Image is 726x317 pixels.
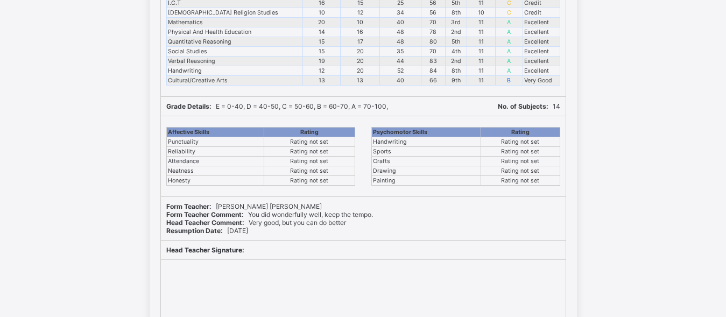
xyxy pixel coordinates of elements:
[445,47,467,57] td: 4th
[166,128,264,137] th: Affective Skills
[166,227,248,235] span: [DATE]
[421,47,446,57] td: 70
[421,37,446,47] td: 80
[303,8,341,18] td: 10
[495,66,523,76] td: A
[341,8,379,18] td: 12
[421,57,446,66] td: 83
[166,176,264,186] td: Honesty
[371,128,481,137] th: Psychomotor Skills
[467,8,495,18] td: 10
[379,8,421,18] td: 34
[264,137,355,147] td: Rating not set
[166,137,264,147] td: Punctuality
[421,8,446,18] td: 56
[166,27,303,37] td: Physical And Health Education
[495,57,523,66] td: A
[341,37,379,47] td: 17
[467,66,495,76] td: 11
[264,157,355,166] td: Rating not set
[421,66,446,76] td: 84
[523,76,560,86] td: Very Good
[341,47,379,57] td: 20
[166,66,303,76] td: Handwriting
[467,18,495,27] td: 11
[421,76,446,86] td: 66
[523,66,560,76] td: Excellent
[166,227,223,235] b: Resumption Date:
[495,27,523,37] td: A
[379,66,421,76] td: 52
[166,102,388,110] span: E = 0-40, D = 40-50, C = 50-60, B = 60-70, A = 70-100,
[166,102,212,110] b: Grade Details:
[166,219,244,227] b: Head Teacher Comment:
[303,37,341,47] td: 15
[341,76,379,86] td: 13
[481,176,560,186] td: Rating not set
[445,37,467,47] td: 5th
[166,76,303,86] td: Cultural/Creative Arts
[303,27,341,37] td: 14
[371,147,481,157] td: Sports
[341,18,379,27] td: 10
[166,246,244,254] b: Head Teacher Signature:
[371,176,481,186] td: Painting
[166,210,244,219] b: Form Teacher Comment:
[371,137,481,147] td: Handwriting
[166,18,303,27] td: Mathematics
[303,57,341,66] td: 19
[166,47,303,57] td: Social Studies
[264,166,355,176] td: Rating not set
[445,18,467,27] td: 3rd
[467,37,495,47] td: 11
[523,8,560,18] td: Credit
[481,166,560,176] td: Rating not set
[379,57,421,66] td: 44
[495,18,523,27] td: A
[166,37,303,47] td: Quantitative Reasoning
[341,57,379,66] td: 20
[264,147,355,157] td: Rating not set
[495,76,523,86] td: B
[445,66,467,76] td: 8th
[166,166,264,176] td: Neatness
[166,219,346,227] span: Very good, but you can do better
[166,210,373,219] span: You did wonderfully well, keep the tempo.
[445,57,467,66] td: 2nd
[379,47,421,57] td: 35
[498,102,548,110] b: No. of Subjects:
[303,66,341,76] td: 12
[371,157,481,166] td: Crafts
[523,57,560,66] td: Excellent
[523,37,560,47] td: Excellent
[166,157,264,166] td: Attendance
[341,27,379,37] td: 16
[421,27,446,37] td: 78
[467,27,495,37] td: 11
[467,57,495,66] td: 11
[166,57,303,66] td: Verbal Reasoning
[523,27,560,37] td: Excellent
[467,76,495,86] td: 11
[481,157,560,166] td: Rating not set
[498,102,560,110] span: 14
[523,18,560,27] td: Excellent
[481,137,560,147] td: Rating not set
[495,8,523,18] td: C
[166,202,322,210] span: [PERSON_NAME] [PERSON_NAME]
[166,147,264,157] td: Reliability
[379,18,421,27] td: 40
[264,176,355,186] td: Rating not set
[467,47,495,57] td: 11
[523,47,560,57] td: Excellent
[166,202,212,210] b: Form Teacher:
[371,166,481,176] td: Drawing
[303,47,341,57] td: 15
[495,47,523,57] td: A
[445,76,467,86] td: 9th
[264,128,355,137] th: Rating
[303,18,341,27] td: 20
[303,76,341,86] td: 13
[421,18,446,27] td: 70
[495,37,523,47] td: A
